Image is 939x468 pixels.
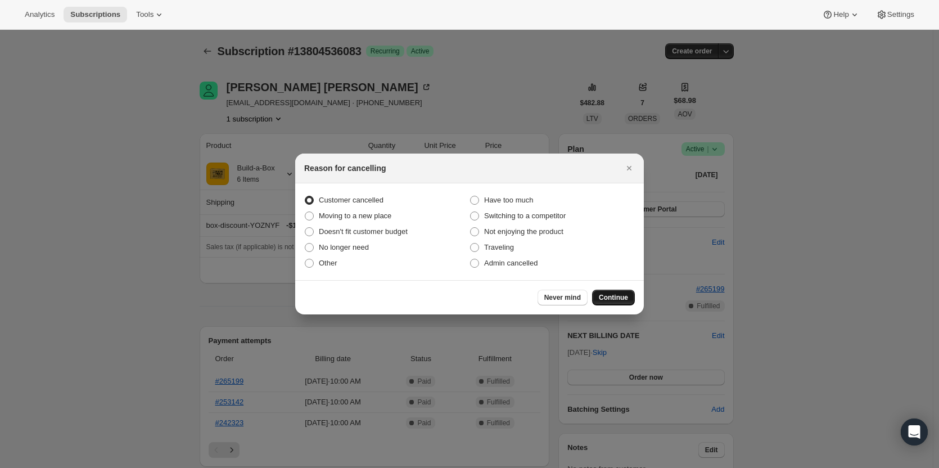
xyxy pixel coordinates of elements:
[592,290,635,305] button: Continue
[484,243,514,251] span: Traveling
[484,196,533,204] span: Have too much
[544,293,581,302] span: Never mind
[136,10,154,19] span: Tools
[70,10,120,19] span: Subscriptions
[25,10,55,19] span: Analytics
[18,7,61,22] button: Analytics
[319,243,369,251] span: No longer need
[319,196,383,204] span: Customer cancelled
[319,259,337,267] span: Other
[833,10,848,19] span: Help
[869,7,921,22] button: Settings
[887,10,914,19] span: Settings
[599,293,628,302] span: Continue
[304,163,386,174] h2: Reason for cancelling
[319,227,408,236] span: Doesn't fit customer budget
[484,211,566,220] span: Switching to a competitor
[129,7,171,22] button: Tools
[484,259,538,267] span: Admin cancelled
[484,227,563,236] span: Not enjoying the product
[319,211,391,220] span: Moving to a new place
[621,160,637,176] button: Close
[64,7,127,22] button: Subscriptions
[538,290,588,305] button: Never mind
[815,7,866,22] button: Help
[901,418,928,445] div: Open Intercom Messenger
